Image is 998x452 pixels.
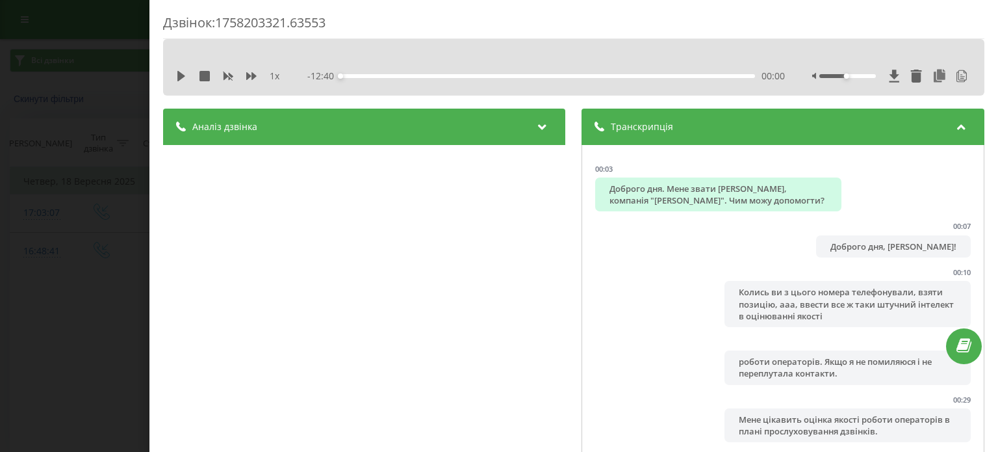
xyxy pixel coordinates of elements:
div: 00:29 [953,395,971,405]
div: роботи операторів. Якщо я не помиляюся і не переплутала контакти. [725,351,971,384]
span: - 12:40 [308,70,341,83]
div: Доброго дня, [PERSON_NAME]! [816,235,971,258]
div: Accessibility label [339,73,344,79]
span: 1 x [270,70,279,83]
div: Колись ви з цього номера телефонували, взяти позицію, ааа, ввести все ж таки штучний інтелект в о... [725,281,971,327]
div: Дзвінок : 1758203321.63553 [163,14,984,39]
div: 00:03 [596,164,613,174]
div: Accessibility label [844,73,849,79]
span: Транскрипція [611,120,674,133]
div: 00:07 [953,221,971,231]
div: Мене цікавить оцінка якості роботи операторів в плані прослуховування дзвінків. [725,408,971,442]
div: Доброго дня. Мене звати [PERSON_NAME], компанія "[PERSON_NAME]". Чим можу допомогти? [596,178,841,211]
span: 00:00 [761,70,785,83]
div: 00:10 [953,267,971,277]
span: Аналіз дзвінка [192,120,257,133]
